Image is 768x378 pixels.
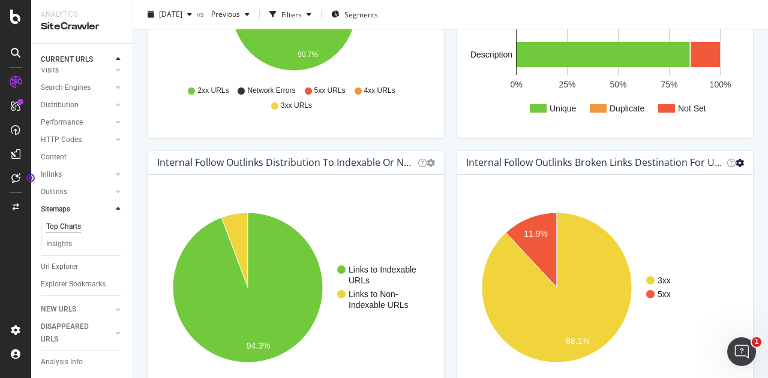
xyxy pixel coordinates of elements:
[25,173,36,183] div: Tooltip anchor
[247,341,271,351] text: 94.3%
[349,265,416,274] text: Links to Indexable
[41,320,112,346] a: DISAPPEARED URLS
[559,80,575,89] text: 25%
[41,203,112,216] a: Sitemaps
[349,300,409,310] text: Indexable URLs
[197,86,229,96] span: 2xx URLs
[41,64,59,77] div: Visits
[41,99,79,111] div: Distribution
[143,5,197,24] button: [DATE]
[247,86,295,96] span: Network Errors
[470,50,512,59] text: Description
[41,168,62,181] div: Inlinks
[159,9,182,19] span: 2025 Aug. 18th
[678,104,706,113] text: Not Set
[281,9,302,19] div: Filters
[41,151,67,164] div: Content
[41,134,112,146] a: HTTP Codes
[658,289,671,299] text: 5xx
[41,278,124,291] a: Explorer Bookmarks
[364,86,395,96] span: 4xx URLs
[157,155,413,171] h4: Internal Follow Outlinks Distribution to Indexable or Non-Indexable URLs for URLs in Sitemaps
[41,203,70,216] div: Sitemaps
[41,64,112,77] a: Visits
[265,5,316,24] button: Filters
[41,186,67,198] div: Outlinks
[736,159,744,167] i: Options
[41,320,101,346] div: DISAPPEARED URLS
[41,10,123,20] div: Analytics
[41,81,112,94] a: Search Engines
[326,5,383,24] button: Segments
[41,116,83,129] div: Performance
[46,238,72,250] div: Insights
[349,276,370,285] text: URLs
[466,155,722,171] h4: Internal Follow Outlinks Broken Links Destination for URLs in Sitemaps
[41,261,78,273] div: Url Explorer
[349,289,398,299] text: Links to Non-
[566,337,590,346] text: 88.1%
[41,278,106,291] div: Explorer Bookmarks
[752,337,761,347] span: 1
[41,186,112,198] a: Outlinks
[41,134,82,146] div: HTTP Codes
[41,261,124,273] a: Url Explorer
[46,238,124,250] a: Insights
[344,9,378,19] span: Segments
[41,81,91,94] div: Search Engines
[550,104,577,113] text: Unique
[41,99,112,111] a: Distribution
[710,80,731,89] text: 100%
[41,53,112,66] a: CURRENT URLS
[524,229,548,239] text: 11.9%
[41,151,124,164] a: Content
[41,20,123,34] div: SiteCrawler
[41,303,76,316] div: NEW URLS
[727,337,756,366] iframe: Intercom live chat
[41,356,83,368] div: Analysis Info
[46,220,124,233] a: Top Charts
[661,80,677,89] text: 75%
[46,220,81,233] div: Top Charts
[41,116,112,129] a: Performance
[206,5,254,24] button: Previous
[41,168,112,181] a: Inlinks
[206,9,240,19] span: Previous
[658,276,671,285] text: 3xx
[41,53,93,66] div: CURRENT URLS
[610,104,645,113] text: Duplicate
[510,80,522,89] text: 0%
[197,9,206,19] span: vs
[41,356,124,368] a: Analysis Info
[427,159,435,167] i: Options
[298,50,318,59] text: 90.7%
[610,80,626,89] text: 50%
[281,101,312,111] span: 3xx URLs
[314,86,346,96] span: 5xx URLs
[41,303,112,316] a: NEW URLS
